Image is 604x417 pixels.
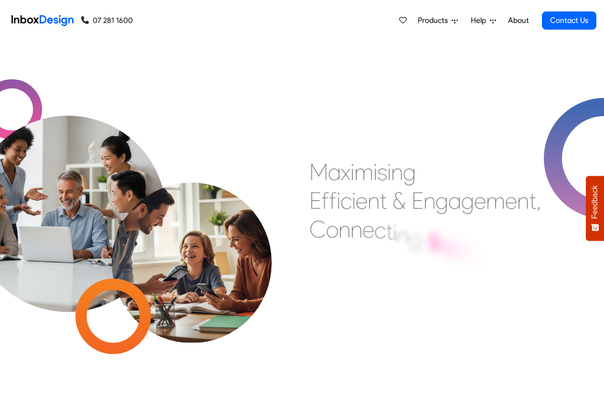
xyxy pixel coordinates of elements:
[309,158,541,301] div: Maximising Efficient & Engagement, Connecting Schools, Families, and Students.
[517,186,529,215] div: n
[591,185,599,219] span: Feedback
[309,158,328,186] div: M
[352,186,356,215] div: i
[435,186,448,215] div: g
[536,186,541,215] div: ,
[329,186,337,215] div: f
[377,158,387,186] div: s
[309,186,321,215] div: E
[380,186,387,215] div: t
[505,11,531,30] a: About
[403,158,416,186] div: g
[461,186,474,215] div: g
[362,215,374,244] div: e
[309,215,326,244] div: C
[387,158,391,186] div: i
[454,236,467,265] div: h
[350,215,362,244] div: n
[321,186,329,215] div: f
[424,186,435,215] div: n
[373,158,377,186] div: i
[529,186,536,215] div: t
[414,11,462,30] a: Products
[354,158,373,186] div: m
[328,158,341,186] div: a
[81,15,133,26] a: 07 281 1600
[542,11,596,30] a: Contact Us
[392,186,406,215] div: &
[418,15,452,26] span: Products
[467,11,500,30] a: Help
[374,216,386,245] div: c
[92,143,292,343] img: parents_with_child.png
[386,217,393,246] div: t
[341,158,350,186] div: x
[326,215,339,244] div: o
[467,242,480,270] div: o
[505,186,517,215] div: e
[474,186,486,215] div: e
[441,232,454,260] div: c
[339,215,350,244] div: n
[427,227,441,256] div: S
[471,15,490,26] span: Help
[350,158,354,186] div: i
[397,221,409,250] div: n
[486,186,505,215] div: m
[448,186,461,215] div: a
[337,186,340,215] div: i
[586,176,604,241] button: Feedback - Show survey
[340,186,352,215] div: c
[391,158,403,186] div: n
[393,219,397,247] div: i
[356,186,368,215] div: e
[409,224,422,253] div: g
[368,186,380,215] div: n
[412,186,424,215] div: E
